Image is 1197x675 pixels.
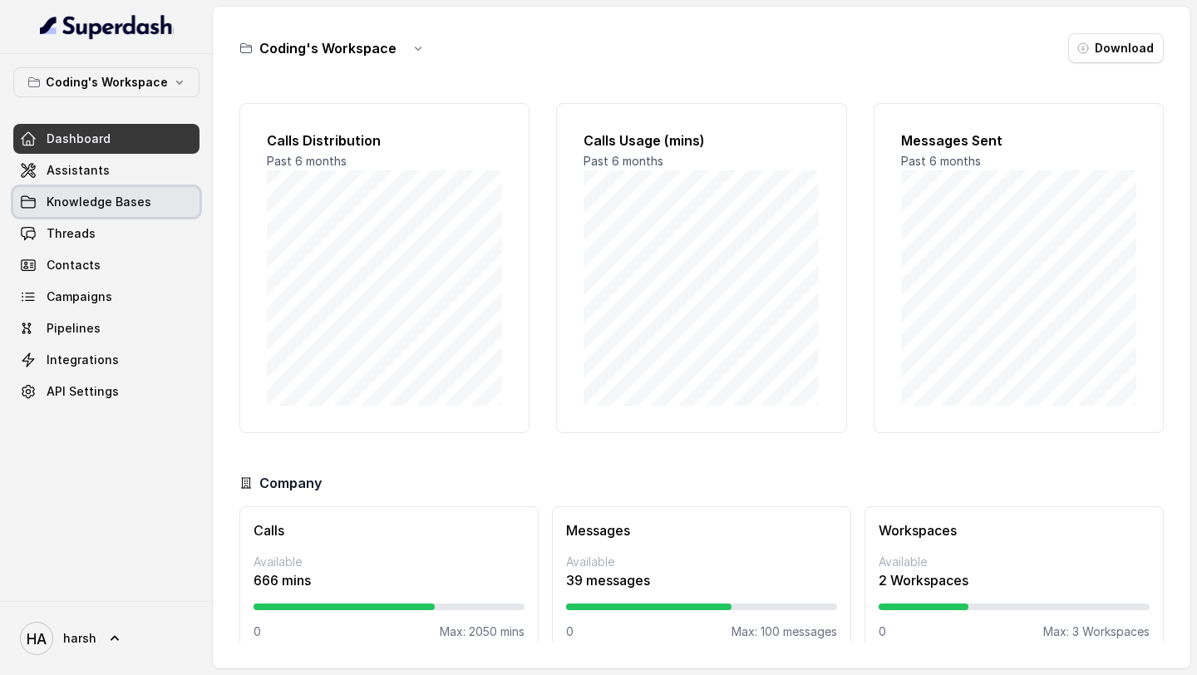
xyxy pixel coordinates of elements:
p: Max: 3 Workspaces [1043,623,1150,640]
p: Coding's Workspace [46,72,168,92]
p: 0 [879,623,886,640]
span: Past 6 months [267,154,347,168]
h2: Calls Usage (mins) [584,131,819,150]
span: Past 6 months [901,154,981,168]
img: light.svg [40,13,174,40]
p: Available [879,554,1150,570]
h3: Workspaces [879,520,1150,540]
a: Threads [13,219,199,249]
span: Past 6 months [584,154,663,168]
p: 666 mins [254,570,525,590]
p: Available [566,554,837,570]
p: Max: 2050 mins [440,623,525,640]
p: 2 Workspaces [879,570,1150,590]
a: Knowledge Bases [13,187,199,217]
h3: Company [259,473,322,493]
a: Dashboard [13,124,199,154]
h3: Calls [254,520,525,540]
a: Integrations [13,345,199,375]
button: Download [1068,33,1164,63]
a: Pipelines [13,313,199,343]
h3: Messages [566,520,837,540]
p: Available [254,554,525,570]
p: 39 messages [566,570,837,590]
h2: Calls Distribution [267,131,502,150]
p: 0 [566,623,574,640]
h3: Coding's Workspace [259,38,397,58]
a: Contacts [13,250,199,280]
h2: Messages Sent [901,131,1136,150]
a: Campaigns [13,282,199,312]
button: Coding's Workspace [13,67,199,97]
a: harsh [13,615,199,662]
p: Max: 100 messages [731,623,837,640]
a: Assistants [13,155,199,185]
p: 0 [254,623,261,640]
a: API Settings [13,377,199,406]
